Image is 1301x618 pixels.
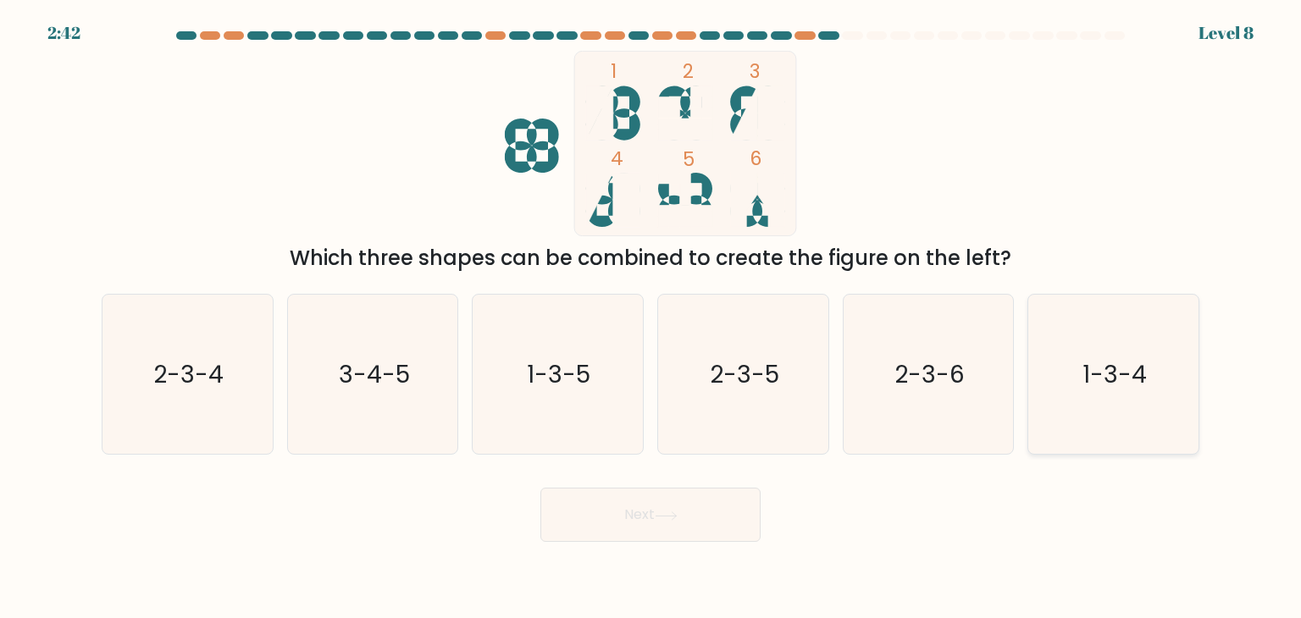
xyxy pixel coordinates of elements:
div: 2:42 [47,20,80,46]
div: Level 8 [1199,20,1254,46]
text: 1-3-4 [1082,357,1147,391]
text: 1-3-5 [528,357,591,391]
text: 2-3-6 [894,357,965,391]
tspan: 2 [683,58,694,85]
text: 2-3-5 [710,357,779,391]
tspan: 6 [750,145,761,172]
tspan: 3 [750,58,760,85]
button: Next [540,488,761,542]
tspan: 5 [683,146,695,173]
tspan: 1 [611,58,617,85]
text: 2-3-4 [154,357,224,391]
tspan: 4 [611,145,623,172]
text: 3-4-5 [339,357,410,391]
div: Which three shapes can be combined to create the figure on the left? [112,243,1189,273]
